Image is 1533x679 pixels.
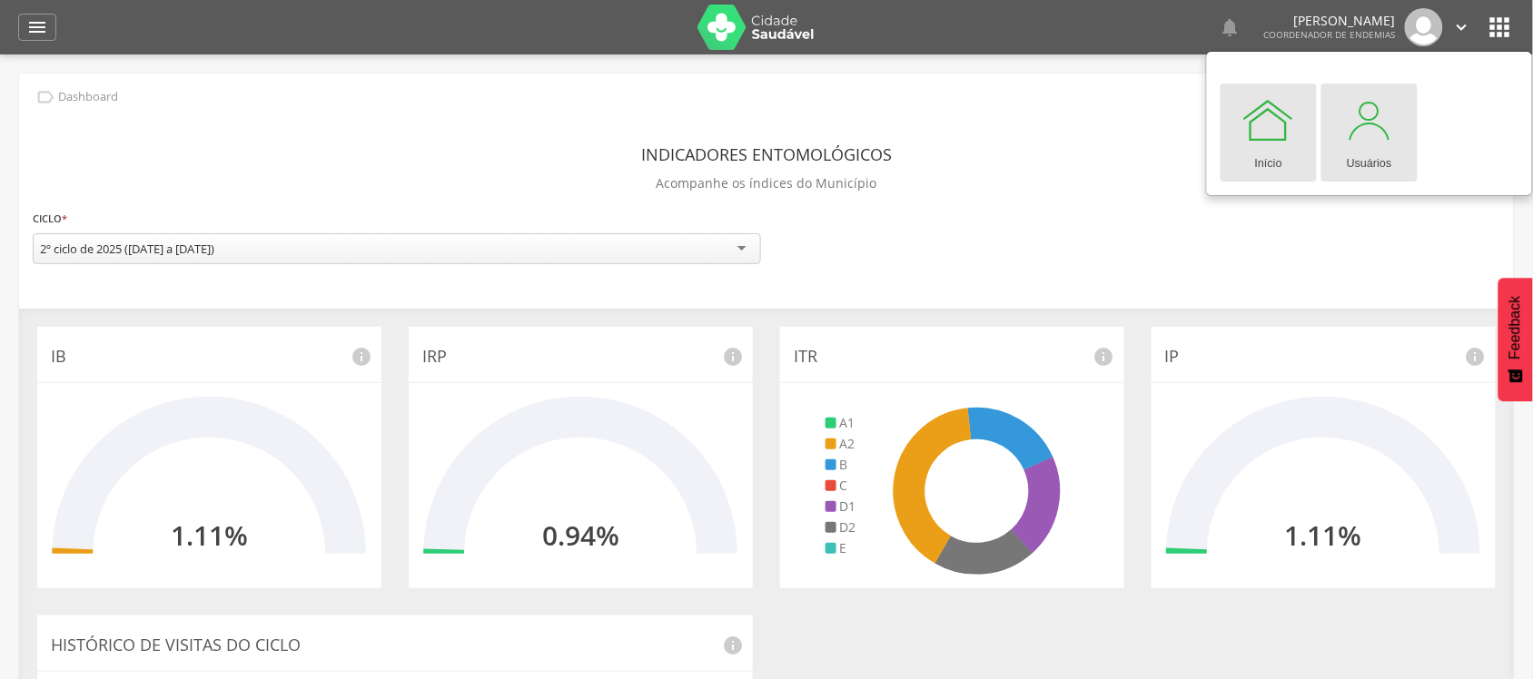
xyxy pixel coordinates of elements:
span: Feedback [1508,296,1524,359]
li: A2 [826,435,856,453]
i:  [35,87,55,107]
li: D2 [826,518,856,536]
p: ITR [794,345,1111,369]
p: IB [51,345,368,369]
h2: 1.11% [1285,520,1362,550]
i: info [1093,346,1115,368]
a:  [18,14,56,41]
li: E [826,539,856,557]
i:  [1486,13,1515,42]
a: Usuários [1321,84,1418,182]
i:  [1220,16,1241,38]
i: info [722,346,744,368]
li: C [826,477,856,495]
p: Dashboard [58,90,118,104]
i:  [26,16,48,38]
p: [PERSON_NAME] [1264,15,1396,27]
a:  [1220,8,1241,46]
p: Acompanhe os índices do Município [657,171,877,196]
i: info [351,346,372,368]
p: IP [1165,345,1482,369]
i:  [1452,17,1472,37]
li: D1 [826,497,856,516]
span: Coordenador de Endemias [1264,28,1396,41]
p: Histórico de Visitas do Ciclo [51,634,739,657]
li: A1 [826,414,856,432]
i: info [722,635,744,656]
p: IRP [422,345,739,369]
label: Ciclo [33,209,67,229]
div: 2º ciclo de 2025 ([DATE] a [DATE]) [40,241,214,257]
header: Indicadores Entomológicos [641,138,892,171]
li: B [826,456,856,474]
i: info [1465,346,1487,368]
h2: 1.11% [171,520,248,550]
button: Feedback - Mostrar pesquisa [1498,278,1533,401]
h2: 0.94% [542,520,619,550]
a:  [1452,8,1472,46]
